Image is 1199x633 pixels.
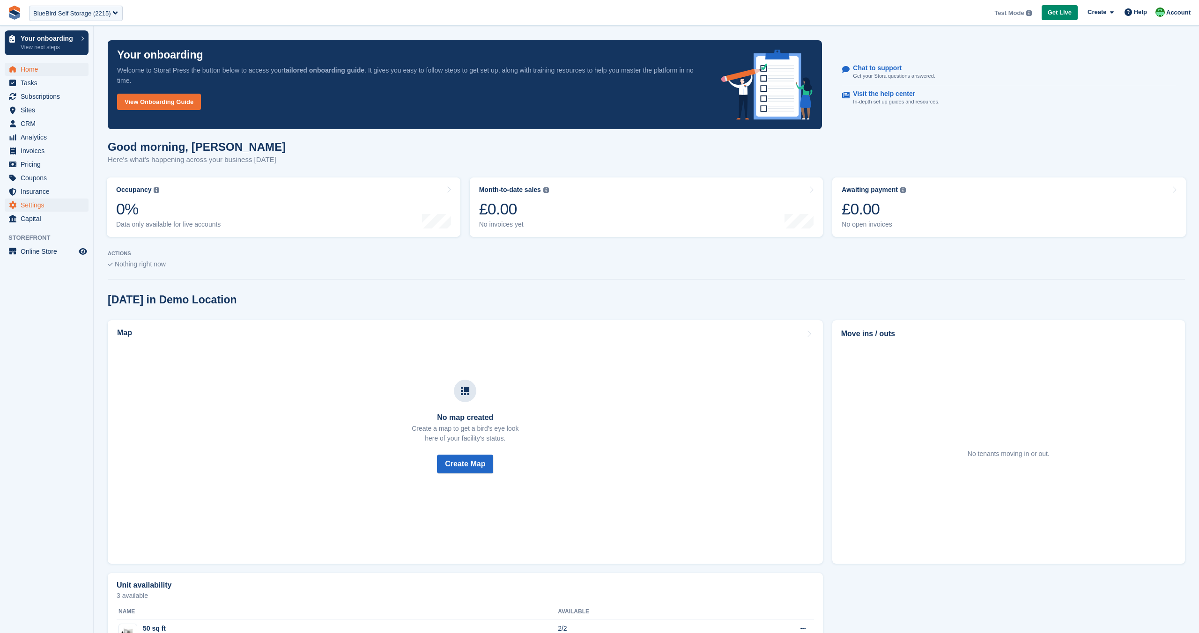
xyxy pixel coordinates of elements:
[21,63,77,76] span: Home
[5,76,89,89] a: menu
[8,233,93,243] span: Storefront
[5,185,89,198] a: menu
[115,260,166,268] span: Nothing right now
[853,72,935,80] p: Get your Stora questions answered.
[21,144,77,157] span: Invoices
[21,131,77,144] span: Analytics
[853,90,932,98] p: Visit the help center
[108,294,237,306] h2: [DATE] in Demo Location
[841,328,1176,339] h2: Move ins / outs
[5,117,89,130] a: menu
[470,177,823,237] a: Month-to-date sales £0.00 No invoices yet
[21,35,76,42] p: Your onboarding
[116,221,221,228] div: Data only available for live accounts
[853,64,927,72] p: Chat to support
[33,9,111,18] div: BlueBird Self Storage (2215)
[21,185,77,198] span: Insurance
[21,245,77,258] span: Online Store
[117,94,201,110] a: View Onboarding Guide
[21,103,77,117] span: Sites
[437,455,493,473] button: Create Map
[108,155,286,165] p: Here's what's happening across your business [DATE]
[900,187,906,193] img: icon-info-grey-7440780725fd019a000dd9b08b2336e03edf1995a4989e88bcd33f0948082b44.svg
[1155,7,1165,17] img: Laura Carlisle
[21,212,77,225] span: Capital
[853,98,940,106] p: In-depth set up guides and resources.
[5,212,89,225] a: menu
[108,250,1185,257] p: ACTIONS
[5,171,89,184] a: menu
[108,140,286,153] h1: Good morning, [PERSON_NAME]
[1048,8,1072,17] span: Get Live
[412,413,518,422] h3: No map created
[21,199,77,212] span: Settings
[5,131,89,144] a: menu
[842,59,1176,85] a: Chat to support Get your Stora questions answered.
[108,263,113,266] img: blank_slate_check_icon-ba018cac091ee9be17c0a81a6c232d5eb81de652e7a59be601be346b1b6ddf79.svg
[968,449,1050,459] div: No tenants moving in or out.
[479,186,541,194] div: Month-to-date sales
[117,50,203,60] p: Your onboarding
[116,186,151,194] div: Occupancy
[5,199,89,212] a: menu
[116,199,221,219] div: 0%
[5,63,89,76] a: menu
[117,604,558,619] th: Name
[5,245,89,258] a: menu
[107,177,460,237] a: Occupancy 0% Data only available for live accounts
[21,43,76,52] p: View next steps
[5,144,89,157] a: menu
[479,221,549,228] div: No invoices yet
[461,387,469,395] img: map-icn-33ee37083ee616e46c38cad1a60f524a97daa1e2b2c8c0bc3eb3415660979fc1.svg
[117,329,132,337] h2: Map
[832,177,1186,237] a: Awaiting payment £0.00 No open invoices
[994,8,1024,18] span: Test Mode
[1042,5,1078,21] a: Get Live
[842,221,906,228] div: No open invoices
[842,199,906,219] div: £0.00
[1166,8,1191,17] span: Account
[21,171,77,184] span: Coupons
[5,30,89,55] a: Your onboarding View next steps
[479,199,549,219] div: £0.00
[1134,7,1147,17] span: Help
[117,65,706,86] p: Welcome to Stora! Press the button below to access your . It gives you easy to follow steps to ge...
[21,158,77,171] span: Pricing
[283,66,364,74] strong: tailored onboarding guide
[7,6,22,20] img: stora-icon-8386f47178a22dfd0bd8f6a31ec36ba5ce8667c1dd55bd0f319d3a0aa187defe.svg
[154,187,159,193] img: icon-info-grey-7440780725fd019a000dd9b08b2336e03edf1995a4989e88bcd33f0948082b44.svg
[5,90,89,103] a: menu
[21,90,77,103] span: Subscriptions
[558,604,715,619] th: Available
[5,158,89,171] a: menu
[543,187,549,193] img: icon-info-grey-7440780725fd019a000dd9b08b2336e03edf1995a4989e88bcd33f0948082b44.svg
[77,246,89,257] a: Preview store
[21,76,77,89] span: Tasks
[21,117,77,130] span: CRM
[1026,10,1032,16] img: icon-info-grey-7440780725fd019a000dd9b08b2336e03edf1995a4989e88bcd33f0948082b44.svg
[721,50,813,120] img: onboarding-info-6c161a55d2c0e0a8cae90662b2fe09162a5109e8cc188191df67fb4f79e88e88.svg
[842,85,1176,110] a: Visit the help center In-depth set up guides and resources.
[117,592,814,599] p: 3 available
[842,186,898,194] div: Awaiting payment
[412,424,518,443] p: Create a map to get a bird's eye look here of your facility's status.
[1088,7,1106,17] span: Create
[117,581,171,589] h2: Unit availability
[108,320,823,564] a: Map No map created Create a map to get a bird's eye lookhere of your facility's status. Create Map
[5,103,89,117] a: menu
